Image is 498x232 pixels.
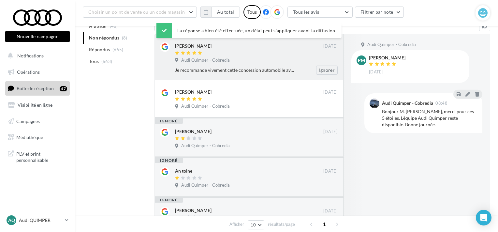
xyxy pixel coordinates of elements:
[175,43,212,49] div: [PERSON_NAME]
[175,168,192,174] div: An toine
[4,115,71,128] a: Campagnes
[4,131,71,144] a: Médiathèque
[4,49,68,63] button: Notifications
[16,134,43,140] span: Médiathèque
[18,102,52,108] span: Visibilité en ligne
[248,220,264,229] button: 10
[17,53,44,58] span: Notifications
[5,31,70,42] button: Nouvelle campagne
[181,103,230,109] span: Audi Quimper - Cobredia
[4,81,71,95] a: Boîte de réception47
[229,221,244,227] span: Afficher
[154,20,220,31] button: Tous les avis
[323,43,338,49] span: [DATE]
[175,89,212,95] div: [PERSON_NAME]
[156,23,342,38] div: La réponse a bien été effectuée, un délai peut s’appliquer avant la diffusion.
[367,42,416,48] span: Audi Quimper - Cobredia
[89,46,110,53] span: Répondus
[181,57,230,63] span: Audi Quimper - Cobredia
[4,65,71,79] a: Opérations
[4,98,71,112] a: Visibilité en ligne
[8,217,15,224] span: AQ
[88,9,185,15] span: Choisir un point de vente ou un code magasin
[212,7,240,18] button: Au total
[101,59,112,64] span: (663)
[17,69,40,75] span: Opérations
[435,101,447,105] span: 08:48
[382,101,433,105] div: Audi Quimper - Cobredia
[155,158,183,163] div: ignoré
[323,168,338,174] span: [DATE]
[268,221,295,227] span: résultats/page
[181,143,230,149] span: Audi Quimper - Cobredia
[175,128,212,135] div: [PERSON_NAME]
[369,69,383,75] span: [DATE]
[251,222,256,227] span: 10
[175,67,295,73] div: Je recommande vivement cette concession automobile avec des professionnels sympathiques, compéten...
[155,197,183,203] div: ignoré
[323,208,338,214] span: [DATE]
[382,108,477,128] div: Bonjour M. [PERSON_NAME], merci pour ces 5 étoiles. L'équipe Audi Quimper reste disponible. Bonne...
[316,66,338,75] button: Ignorer
[369,55,405,60] div: [PERSON_NAME]
[323,129,338,135] span: [DATE]
[355,7,404,18] button: Filtrer par note
[243,5,261,19] div: Tous
[4,147,71,166] a: PLV et print personnalisable
[112,47,124,52] span: (655)
[175,207,212,214] div: [PERSON_NAME]
[19,217,62,224] p: Audi QUIMPER
[319,219,330,229] span: 1
[323,89,338,95] span: [DATE]
[83,7,197,18] button: Choisir un point de vente ou un code magasin
[200,7,240,18] button: Au total
[358,57,365,64] span: pm
[60,86,67,91] div: 47
[89,58,99,65] span: Tous
[287,7,353,18] button: Tous les avis
[110,23,118,29] span: (48)
[16,118,40,124] span: Campagnes
[181,182,230,188] span: Audi Quimper - Cobredia
[5,214,70,226] a: AQ Audi QUIMPER
[155,118,183,124] div: ignoré
[17,85,54,91] span: Boîte de réception
[476,210,491,225] div: Open Intercom Messenger
[16,149,67,163] span: PLV et print personnalisable
[293,9,319,15] span: Tous les avis
[89,23,107,29] span: A traiter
